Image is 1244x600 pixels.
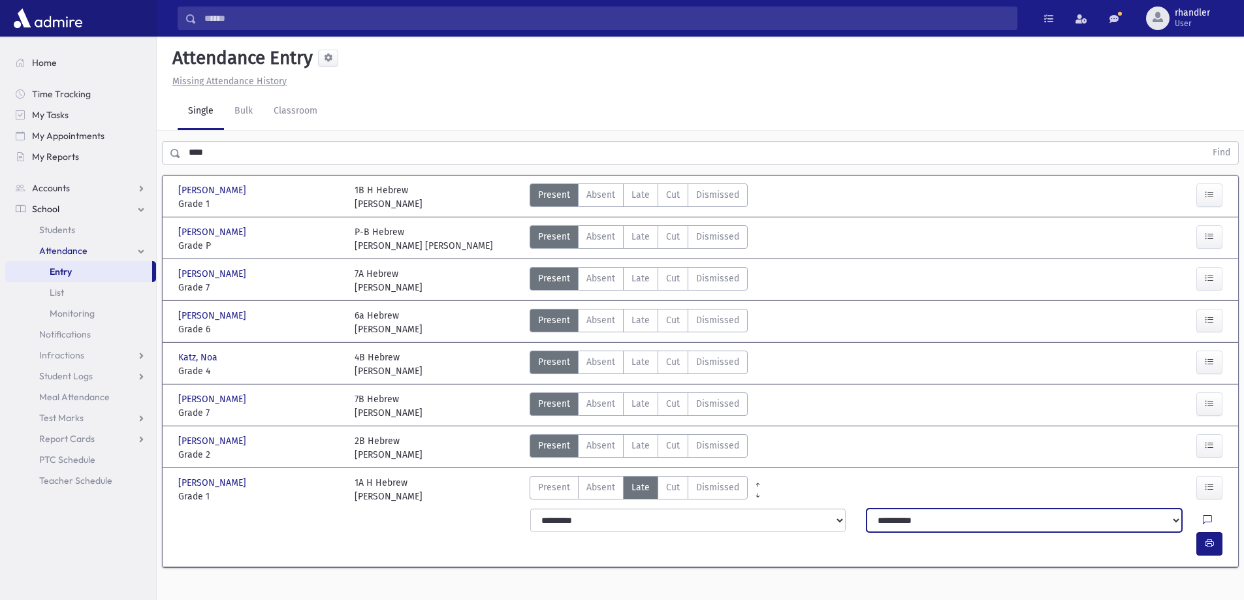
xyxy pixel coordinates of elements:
span: Cut [666,313,680,327]
span: Grade 2 [178,448,342,462]
span: Cut [666,439,680,452]
span: Grade 1 [178,490,342,503]
span: [PERSON_NAME] [178,183,249,197]
div: 4B Hebrew [PERSON_NAME] [355,351,423,378]
input: Search [197,7,1017,30]
span: Monitoring [50,308,95,319]
a: Test Marks [5,407,156,428]
span: Cut [666,397,680,411]
span: Grade 4 [178,364,342,378]
span: Notifications [39,328,91,340]
a: Entry [5,261,152,282]
span: Cut [666,272,680,285]
span: PTC Schedule [39,454,95,466]
a: Accounts [5,178,156,198]
span: Present [538,272,570,285]
a: Time Tracking [5,84,156,104]
span: Accounts [32,182,70,194]
span: Test Marks [39,412,84,424]
span: Present [538,481,570,494]
span: Present [538,230,570,244]
span: Late [631,481,650,494]
a: Teacher Schedule [5,470,156,491]
span: Grade 7 [178,406,342,420]
span: Present [538,397,570,411]
span: Dismissed [696,439,739,452]
span: Meal Attendance [39,391,110,403]
a: Missing Attendance History [167,76,287,87]
span: Absent [586,188,615,202]
span: Cut [666,355,680,369]
div: 1B H Hebrew [PERSON_NAME] [355,183,423,211]
span: Grade 7 [178,281,342,294]
span: Present [538,439,570,452]
span: Teacher Schedule [39,475,112,486]
span: Late [631,230,650,244]
h5: Attendance Entry [167,47,313,69]
span: Time Tracking [32,88,91,100]
div: AttTypes [530,392,748,420]
span: Late [631,439,650,452]
a: My Appointments [5,125,156,146]
a: Meal Attendance [5,387,156,407]
a: Attendance [5,240,156,261]
a: Notifications [5,324,156,345]
span: Present [538,188,570,202]
span: My Tasks [32,109,69,121]
a: Students [5,219,156,240]
span: Absent [586,481,615,494]
span: Dismissed [696,272,739,285]
span: Student Logs [39,370,93,382]
span: Dismissed [696,313,739,327]
span: Entry [50,266,72,277]
span: Dismissed [696,188,739,202]
a: Report Cards [5,428,156,449]
span: Present [538,355,570,369]
span: rhandler [1175,8,1210,18]
a: Infractions [5,345,156,366]
span: List [50,287,64,298]
span: Cut [666,481,680,494]
span: [PERSON_NAME] [178,309,249,323]
span: Report Cards [39,433,95,445]
span: Late [631,272,650,285]
div: AttTypes [530,183,748,211]
u: Missing Attendance History [172,76,287,87]
span: Dismissed [696,230,739,244]
span: Absent [586,355,615,369]
div: P-B Hebrew [PERSON_NAME] [PERSON_NAME] [355,225,493,253]
a: Classroom [263,93,328,130]
div: AttTypes [530,434,748,462]
span: Cut [666,230,680,244]
a: Monitoring [5,303,156,324]
span: Grade P [178,239,342,253]
span: Grade 6 [178,323,342,336]
span: Late [631,188,650,202]
span: [PERSON_NAME] [178,392,249,406]
span: Dismissed [696,481,739,494]
span: [PERSON_NAME] [178,267,249,281]
span: Attendance [39,245,88,257]
span: Infractions [39,349,84,361]
span: [PERSON_NAME] [178,434,249,448]
span: School [32,203,59,215]
span: User [1175,18,1210,29]
a: Home [5,52,156,73]
div: AttTypes [530,351,748,378]
div: 7B Hebrew [PERSON_NAME] [355,392,423,420]
div: AttTypes [530,267,748,294]
span: Absent [586,272,615,285]
a: Single [178,93,224,130]
div: 7A Hebrew [PERSON_NAME] [355,267,423,294]
span: Present [538,313,570,327]
span: Absent [586,397,615,411]
a: PTC Schedule [5,449,156,470]
span: [PERSON_NAME] [178,476,249,490]
div: 2B Hebrew [PERSON_NAME] [355,434,423,462]
button: Find [1205,142,1238,164]
div: 1A H Hebrew [PERSON_NAME] [355,476,423,503]
span: Absent [586,230,615,244]
span: Absent [586,313,615,327]
img: AdmirePro [10,5,86,31]
a: School [5,198,156,219]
